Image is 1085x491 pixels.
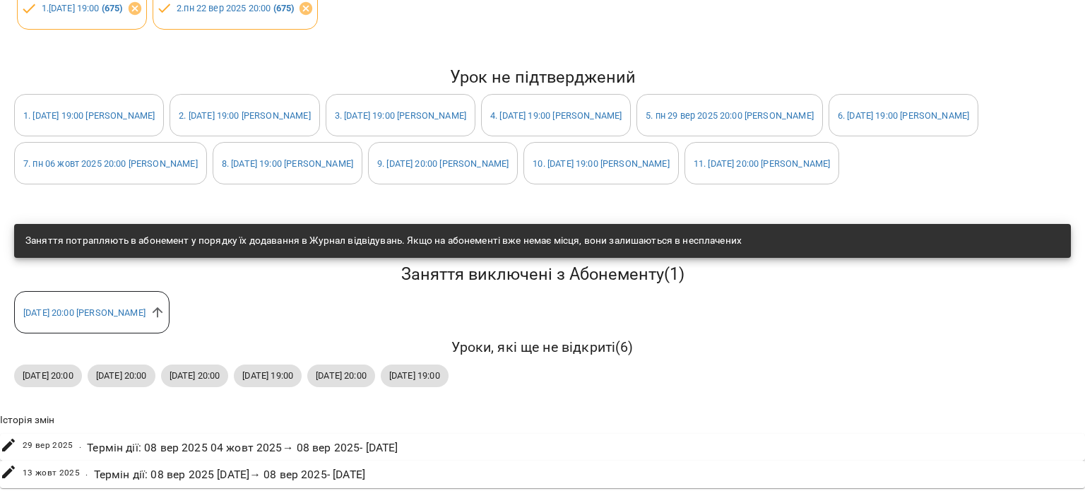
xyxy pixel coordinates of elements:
a: 1. [DATE] 19:00 [PERSON_NAME] [23,110,155,121]
a: 4. [DATE] 19:00 [PERSON_NAME] [490,110,622,121]
a: 11. [DATE] 20:00 [PERSON_NAME] [694,158,830,169]
span: 29 вер 2025 [23,439,73,453]
a: 10. [DATE] 19:00 [PERSON_NAME] [533,158,669,169]
span: [DATE] 19:00 [381,369,449,382]
a: 9. [DATE] 20:00 [PERSON_NAME] [377,158,509,169]
a: 3. [DATE] 19:00 [PERSON_NAME] [335,110,466,121]
a: 2.пн 22 вер 2025 20:00 (675) [177,3,294,13]
span: . [79,439,81,453]
a: 8. [DATE] 19:00 [PERSON_NAME] [222,158,353,169]
a: 6. [DATE] 19:00 [PERSON_NAME] [838,110,969,121]
div: Термін дії : 08 вер 2025 04 жовт 2025 → 08 вер 2025 - [DATE] [84,437,401,459]
span: [DATE] 20:00 [307,369,375,382]
span: 13 жовт 2025 [23,466,81,480]
span: [DATE] 20:00 [88,369,155,382]
a: 1.[DATE] 19:00 (675) [42,3,123,13]
span: [DATE] 20:00 [161,369,229,382]
h6: Уроки, які ще не відкриті ( 6 ) [14,336,1071,358]
b: ( 675 ) [273,3,295,13]
h5: Заняття виключені з Абонементу ( 1 ) [14,264,1071,285]
div: Термін дії : 08 вер 2025 [DATE] → 08 вер 2025 - [DATE] [91,463,368,486]
b: ( 675 ) [102,3,123,13]
a: 7. пн 06 жовт 2025 20:00 [PERSON_NAME] [23,158,198,169]
a: [DATE] 20:00 [PERSON_NAME] [23,307,146,318]
span: [DATE] 20:00 [14,369,82,382]
span: . [85,466,88,480]
h5: Урок не підтверджений [14,66,1071,88]
div: [DATE] 20:00 [PERSON_NAME] [14,291,170,333]
a: 2. [DATE] 19:00 [PERSON_NAME] [179,110,310,121]
a: 5. пн 29 вер 2025 20:00 [PERSON_NAME] [646,110,814,121]
span: [DATE] 19:00 [234,369,302,382]
div: Заняття потрапляють в абонемент у порядку їх додавання в Журнал відвідувань. Якщо на абонементі в... [25,228,742,254]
